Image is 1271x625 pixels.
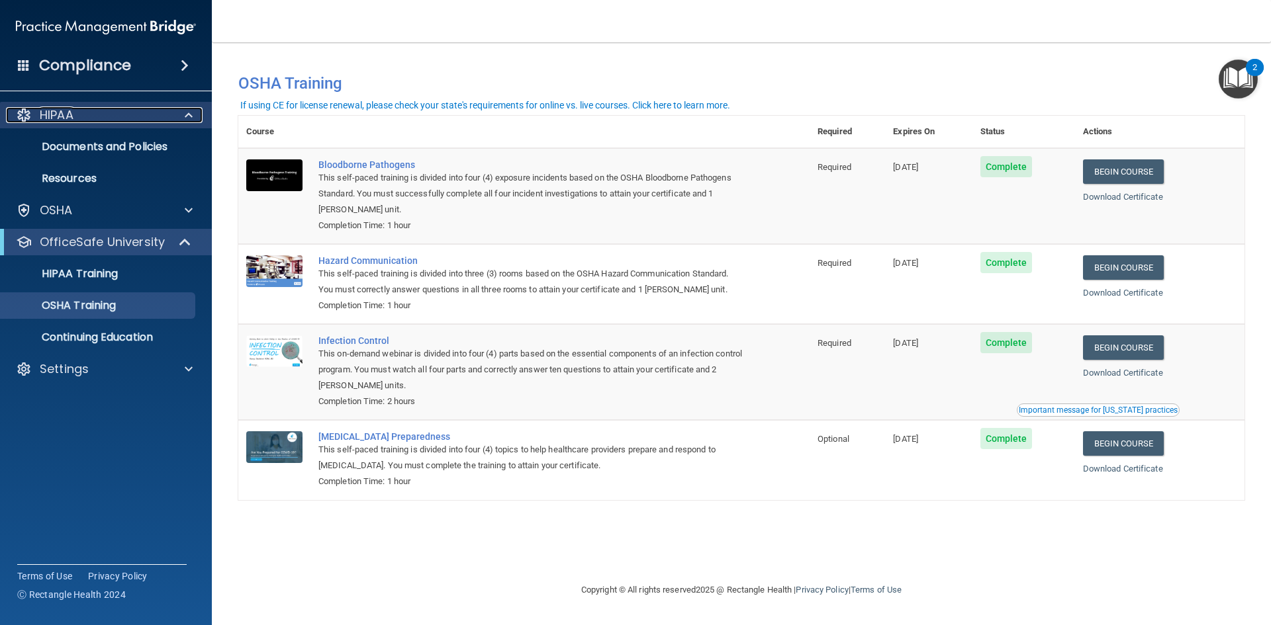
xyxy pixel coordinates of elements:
[40,361,89,377] p: Settings
[1083,192,1163,202] a: Download Certificate
[818,162,851,172] span: Required
[818,434,849,444] span: Optional
[9,267,118,280] p: HIPAA Training
[40,107,73,123] p: HIPAA
[318,431,743,442] a: [MEDICAL_DATA] Preparedness
[1219,60,1258,99] button: Open Resource Center, 2 new notifications
[318,218,743,233] div: Completion Time: 1 hour
[238,74,1245,93] h4: OSHA Training
[318,346,743,394] div: This on-demand webinar is divided into four (4) parts based on the essential components of an inf...
[893,434,918,444] span: [DATE]
[40,202,73,218] p: OSHA
[893,162,918,172] span: [DATE]
[980,428,1033,449] span: Complete
[796,585,848,595] a: Privacy Policy
[17,588,126,601] span: Ⓒ Rectangle Health 2024
[88,569,148,583] a: Privacy Policy
[1019,406,1178,414] div: Important message for [US_STATE] practices
[9,140,189,153] p: Documents and Policies
[318,266,743,298] div: This self-paced training is divided into three (3) rooms based on the OSHA Hazard Communication S...
[318,298,743,313] div: Completion Time: 1 hour
[9,299,116,312] p: OSHA Training
[810,116,885,148] th: Required
[1083,159,1164,184] a: Begin Course
[1083,255,1164,280] a: Begin Course
[16,202,193,218] a: OSHA
[1252,67,1257,85] div: 2
[16,361,193,377] a: Settings
[851,585,902,595] a: Terms of Use
[238,116,310,148] th: Course
[818,338,851,348] span: Required
[16,14,196,40] img: PMB logo
[9,172,189,185] p: Resources
[318,159,743,170] a: Bloodborne Pathogens
[40,234,165,250] p: OfficeSafe University
[318,442,743,474] div: This self-paced training is divided into four (4) topics to help healthcare providers prepare and...
[500,569,983,611] div: Copyright © All rights reserved 2025 @ Rectangle Health | |
[318,335,743,346] a: Infection Control
[17,569,72,583] a: Terms of Use
[1017,403,1180,417] button: Read this if you are a dental practitioner in the state of CA
[885,116,972,148] th: Expires On
[39,56,131,75] h4: Compliance
[240,101,730,110] div: If using CE for license renewal, please check your state's requirements for online vs. live cours...
[318,474,743,489] div: Completion Time: 1 hour
[980,252,1033,273] span: Complete
[1083,431,1164,456] a: Begin Course
[16,107,193,123] a: HIPAA
[980,332,1033,353] span: Complete
[1042,531,1255,584] iframe: Drift Widget Chat Controller
[318,255,743,266] a: Hazard Communication
[9,331,189,344] p: Continuing Education
[980,156,1033,177] span: Complete
[238,99,732,112] button: If using CE for license renewal, please check your state's requirements for online vs. live cours...
[1083,368,1163,378] a: Download Certificate
[1083,464,1163,474] a: Download Certificate
[318,394,743,409] div: Completion Time: 2 hours
[893,338,918,348] span: [DATE]
[318,170,743,218] div: This self-paced training is divided into four (4) exposure incidents based on the OSHA Bloodborne...
[893,258,918,268] span: [DATE]
[1083,288,1163,298] a: Download Certificate
[1083,335,1164,360] a: Begin Course
[972,116,1075,148] th: Status
[1075,116,1245,148] th: Actions
[818,258,851,268] span: Required
[16,234,192,250] a: OfficeSafe University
